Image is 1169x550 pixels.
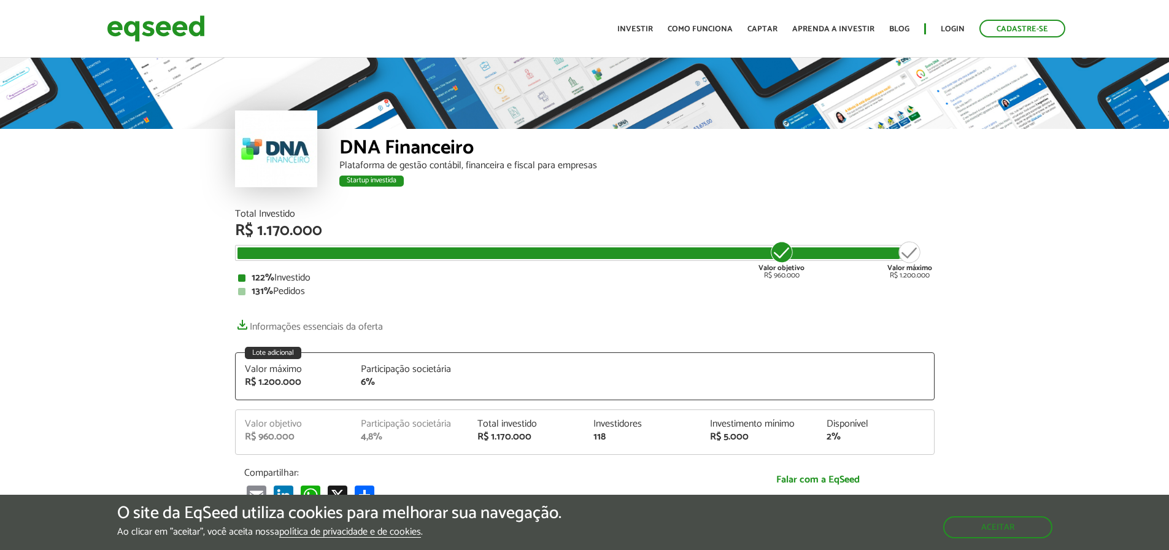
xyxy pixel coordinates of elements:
[235,223,935,239] div: R$ 1.170.000
[758,262,804,274] strong: Valor objetivo
[245,365,343,374] div: Valor máximo
[887,240,932,279] div: R$ 1.200.000
[889,25,909,33] a: Blog
[711,467,925,492] a: Falar com a EqSeed
[339,161,935,171] div: Plataforma de gestão contábil, financeira e fiscal para empresas
[943,516,1052,538] button: Aceitar
[477,432,576,442] div: R$ 1.170.000
[325,485,350,505] a: X
[238,287,932,296] div: Pedidos
[117,504,561,523] h5: O site da EqSeed utiliza cookies para melhorar sua navegação.
[477,419,576,429] div: Total investido
[361,378,459,387] div: 6%
[244,485,269,505] a: Email
[887,262,932,274] strong: Valor máximo
[271,485,296,505] a: LinkedIn
[252,283,273,300] strong: 131%
[792,25,874,33] a: Aprenda a investir
[617,25,653,33] a: Investir
[668,25,733,33] a: Como funciona
[827,432,925,442] div: 2%
[238,273,932,283] div: Investido
[979,20,1065,37] a: Cadastre-se
[279,527,421,538] a: política de privacidade e de cookies
[244,467,692,479] p: Compartilhar:
[339,176,404,187] div: Startup investida
[941,25,965,33] a: Login
[235,315,383,332] a: Informações essenciais da oferta
[245,378,343,387] div: R$ 1.200.000
[758,240,804,279] div: R$ 960.000
[361,365,459,374] div: Participação societária
[593,419,692,429] div: Investidores
[747,25,777,33] a: Captar
[245,432,343,442] div: R$ 960.000
[117,526,561,538] p: Ao clicar em "aceitar", você aceita nossa .
[710,419,808,429] div: Investimento mínimo
[339,138,935,161] div: DNA Financeiro
[710,432,808,442] div: R$ 5.000
[107,12,205,45] img: EqSeed
[235,209,935,219] div: Total Investido
[352,485,377,505] a: Compartilhar
[252,269,274,286] strong: 122%
[245,347,301,359] div: Lote adicional
[827,419,925,429] div: Disponível
[298,485,323,505] a: WhatsApp
[593,432,692,442] div: 118
[361,432,459,442] div: 4,8%
[245,419,343,429] div: Valor objetivo
[361,419,459,429] div: Participação societária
